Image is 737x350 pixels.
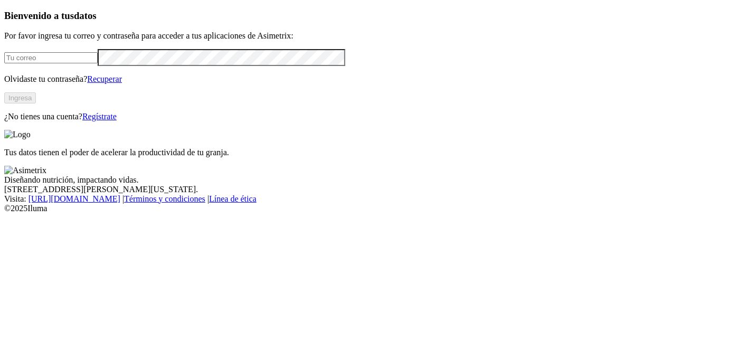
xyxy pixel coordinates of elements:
button: Ingresa [4,92,36,103]
a: Regístrate [82,112,117,121]
h3: Bienvenido a tus [4,10,733,22]
p: Tus datos tienen el poder de acelerar la productividad de tu granja. [4,148,733,157]
span: datos [74,10,97,21]
p: Por favor ingresa tu correo y contraseña para acceder a tus aplicaciones de Asimetrix: [4,31,733,41]
p: ¿No tienes una cuenta? [4,112,733,121]
img: Asimetrix [4,166,46,175]
a: Términos y condiciones [124,194,205,203]
div: © 2025 Iluma [4,204,733,213]
div: [STREET_ADDRESS][PERSON_NAME][US_STATE]. [4,185,733,194]
div: Visita : | | [4,194,733,204]
img: Logo [4,130,31,139]
a: Línea de ética [209,194,257,203]
input: Tu correo [4,52,98,63]
a: Recuperar [87,74,122,83]
div: Diseñando nutrición, impactando vidas. [4,175,733,185]
p: Olvidaste tu contraseña? [4,74,733,84]
a: [URL][DOMAIN_NAME] [29,194,120,203]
